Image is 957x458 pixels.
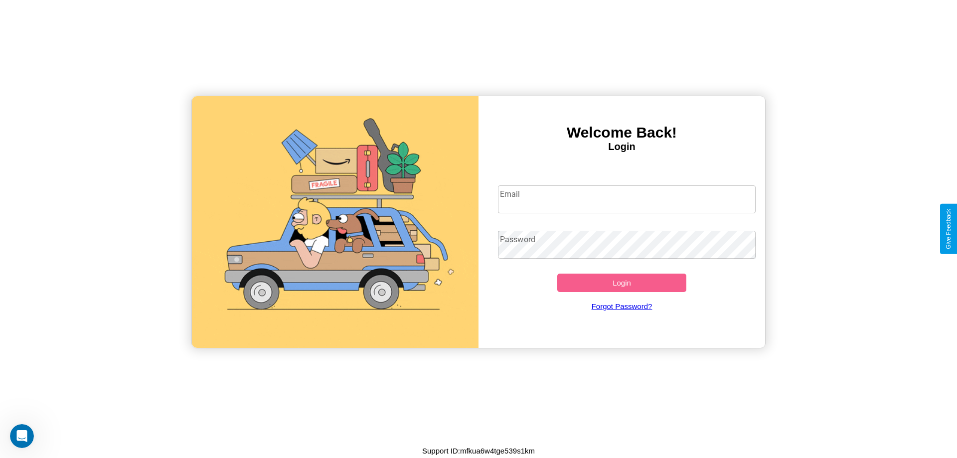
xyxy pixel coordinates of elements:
p: Support ID: mfkua6w4tge539s1km [422,444,535,458]
button: Login [557,274,686,292]
a: Forgot Password? [493,292,751,320]
img: gif [192,96,478,348]
h3: Welcome Back! [478,124,765,141]
h4: Login [478,141,765,153]
div: Give Feedback [945,209,952,249]
iframe: Intercom live chat [10,424,34,448]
